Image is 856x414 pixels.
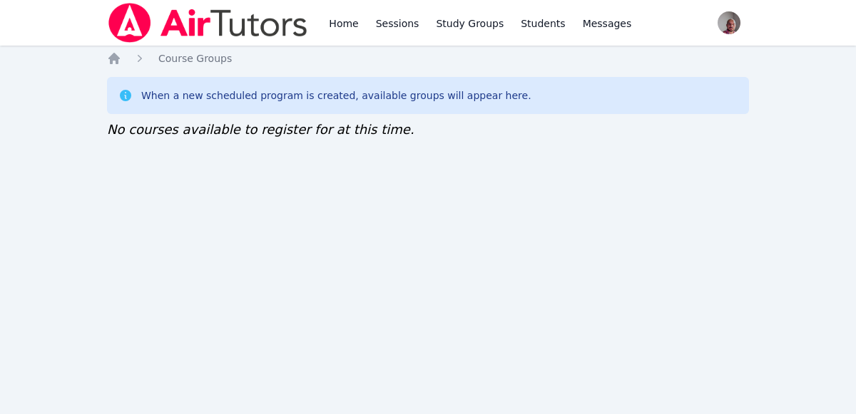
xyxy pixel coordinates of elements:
img: Air Tutors [107,3,309,43]
a: Course Groups [158,51,232,66]
div: When a new scheduled program is created, available groups will appear here. [141,88,531,103]
span: Messages [583,16,632,31]
span: No courses available to register for at this time. [107,122,414,137]
span: Course Groups [158,53,232,64]
nav: Breadcrumb [107,51,749,66]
